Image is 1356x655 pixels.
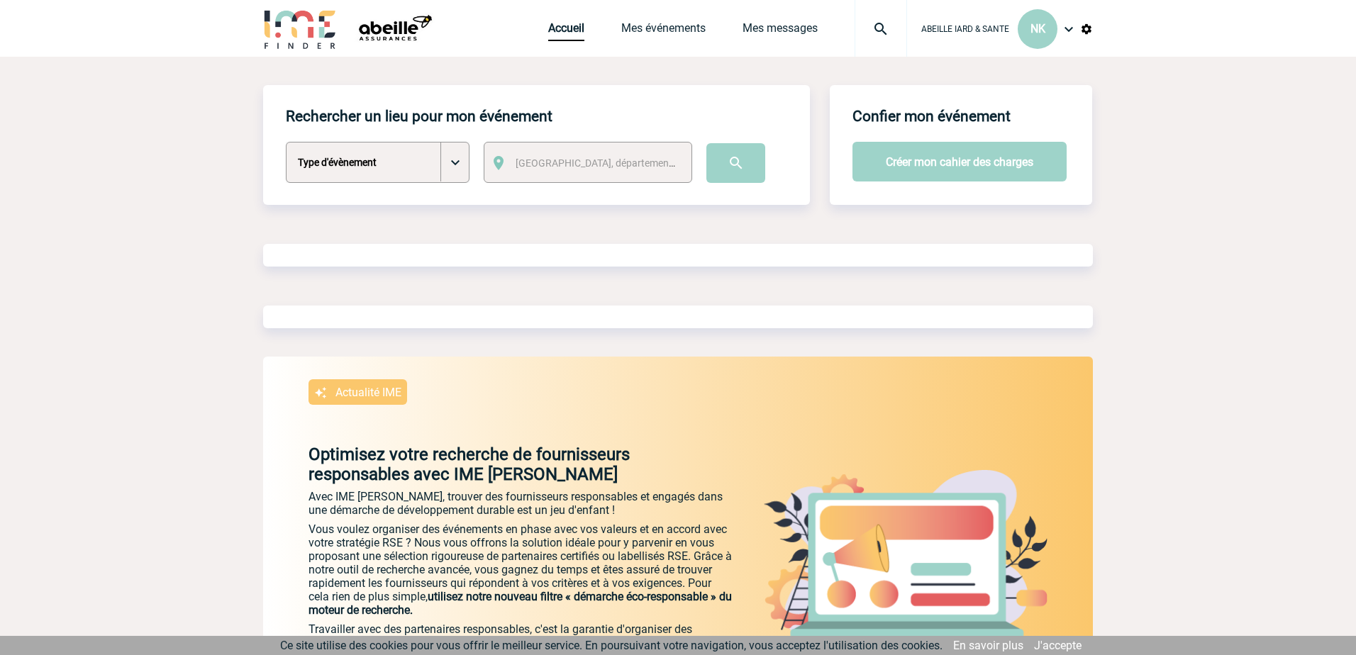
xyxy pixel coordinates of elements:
[621,21,706,41] a: Mes événements
[852,142,1067,181] button: Créer mon cahier des charges
[263,444,734,484] p: Optimisez votre recherche de fournisseurs responsables avec IME [PERSON_NAME]
[309,490,734,517] p: Avec IME [PERSON_NAME], trouver des fournisseurs responsables et engagés dans une démarche de dév...
[548,21,584,41] a: Accueil
[309,522,734,617] p: Vous voulez organiser des événements en phase avec vos valeurs et en accord avec votre stratégie ...
[263,9,337,49] img: IME-Finder
[286,108,552,125] h4: Rechercher un lieu pour mon événement
[335,386,401,399] p: Actualité IME
[516,157,713,169] span: [GEOGRAPHIC_DATA], département, région...
[309,590,732,617] span: utilisez notre nouveau filtre « démarche éco-responsable » du moteur de recherche.
[280,639,943,652] span: Ce site utilise des cookies pour vous offrir le meilleur service. En poursuivant votre navigation...
[1030,22,1045,35] span: NK
[953,639,1023,652] a: En savoir plus
[764,470,1047,639] img: actu.png
[1034,639,1082,652] a: J'accepte
[921,24,1009,34] span: ABEILLE IARD & SANTE
[852,108,1011,125] h4: Confier mon événement
[743,21,818,41] a: Mes messages
[706,143,765,183] input: Submit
